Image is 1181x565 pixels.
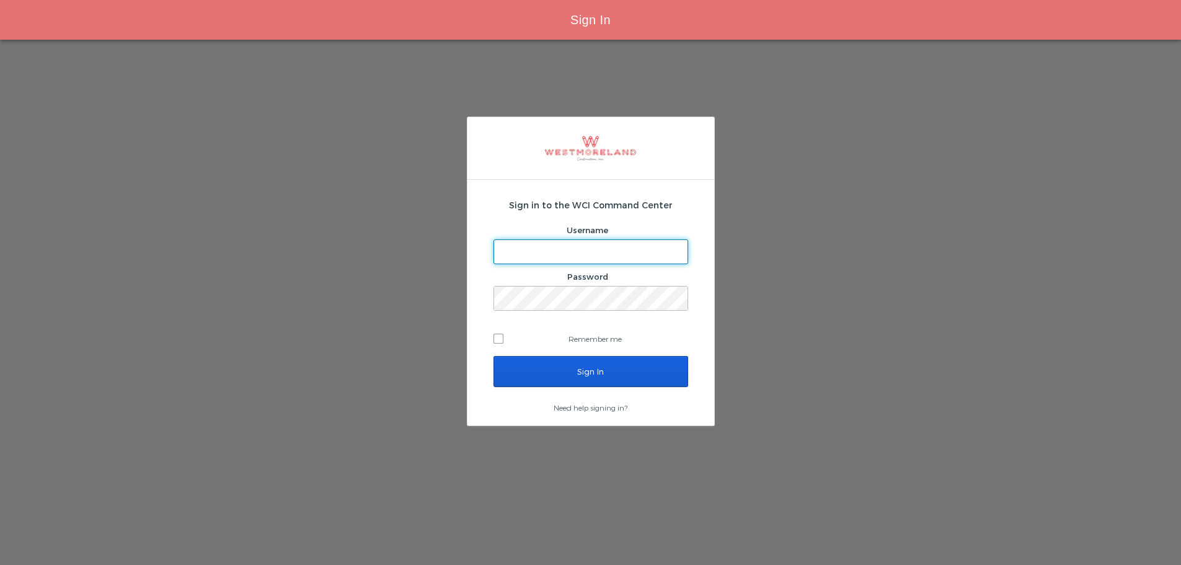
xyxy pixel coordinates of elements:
h2: Sign in to the WCI Command Center [493,198,688,211]
span: Sign In [570,13,611,27]
label: Remember me [493,329,688,348]
label: Username [567,225,608,235]
a: Need help signing in? [554,403,627,412]
input: Sign In [493,356,688,387]
label: Password [567,272,608,282]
